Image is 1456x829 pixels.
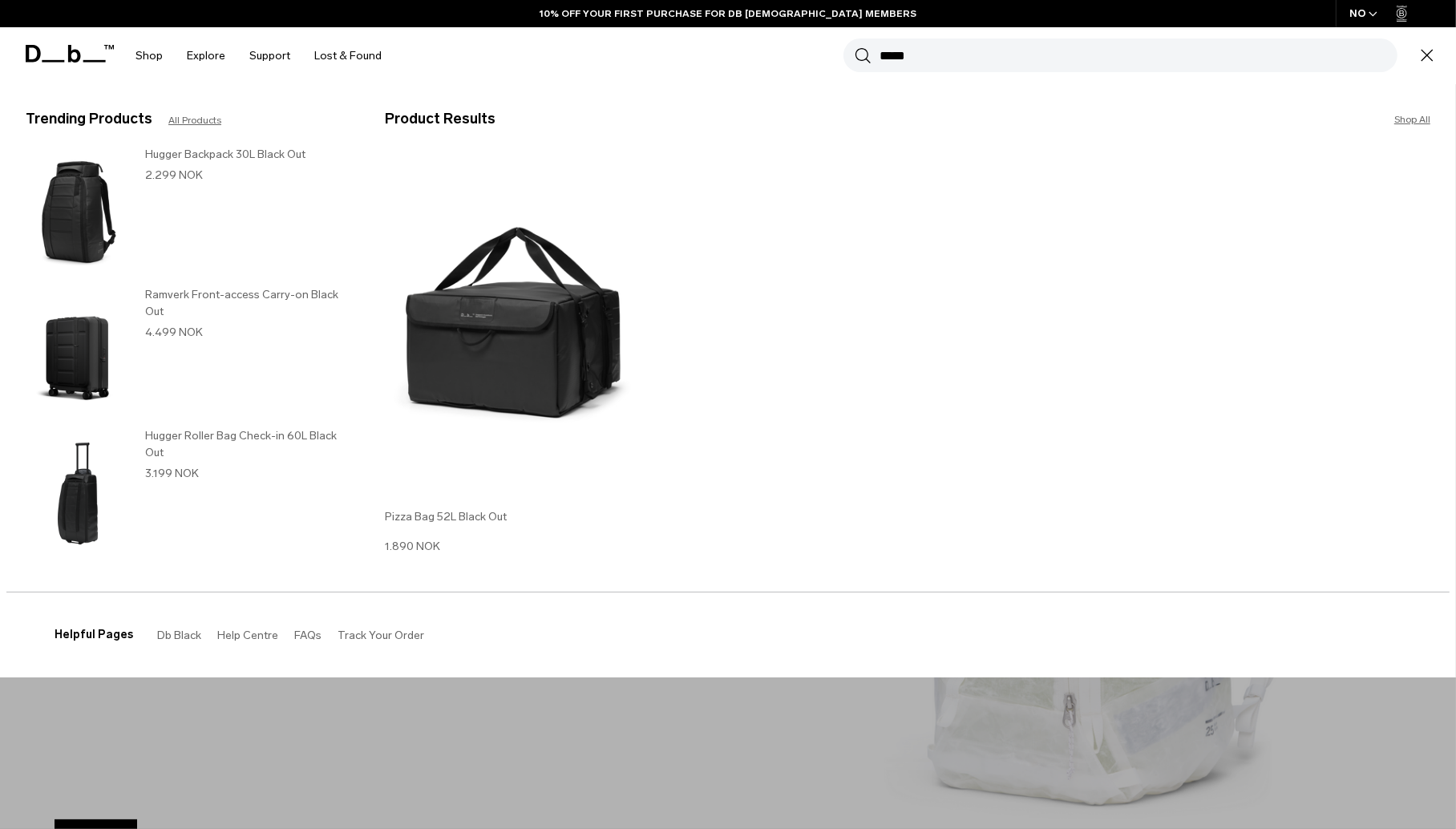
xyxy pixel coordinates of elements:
[26,427,353,560] a: Hugger Roller Bag Check-in 60L Black Out Hugger Roller Bag Check-in 60L Black Out 3.199 NOK
[385,155,641,555] a: Pizza Bag 52L Black Out Pizza Bag 52L Black Out 1.890 NOK
[26,286,129,419] img: Ramverk Front-access Carry-on Black Out
[26,146,353,278] a: Hugger Backpack 30L Black Out Hugger Backpack 30L Black Out 2.299 NOK
[145,146,353,163] h3: Hugger Backpack 30L Black Out
[168,113,221,127] a: All Products
[157,629,201,642] a: Db Black
[294,629,322,642] a: FAQs
[135,27,163,84] a: Shop
[55,626,133,643] h3: Helpful Pages
[217,629,278,642] a: Help Centre
[540,6,916,21] a: 10% OFF YOUR FIRST PURCHASE FOR DB [DEMOGRAPHIC_DATA] MEMBERS
[145,168,203,182] span: 2.299 NOK
[249,27,290,84] a: Support
[385,540,440,553] span: 1.890 NOK
[26,286,353,419] a: Ramverk Front-access Carry-on Black Out Ramverk Front-access Carry-on Black Out 4.499 NOK
[1394,112,1430,127] a: Shop All
[385,155,641,499] img: Pizza Bag 52L Black Out
[26,146,129,278] img: Hugger Backpack 30L Black Out
[26,108,152,130] h3: Trending Products
[385,108,908,130] h3: Product Results
[145,467,199,480] span: 3.199 NOK
[338,629,424,642] a: Track Your Order
[145,326,203,339] span: 4.499 NOK
[385,508,641,525] h3: Pizza Bag 52L Black Out
[145,286,353,320] h3: Ramverk Front-access Carry-on Black Out
[187,27,225,84] a: Explore
[145,427,353,461] h3: Hugger Roller Bag Check-in 60L Black Out
[314,27,382,84] a: Lost & Found
[123,27,394,84] nav: Main Navigation
[26,427,129,560] img: Hugger Roller Bag Check-in 60L Black Out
